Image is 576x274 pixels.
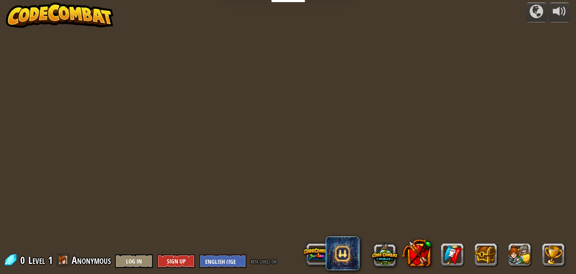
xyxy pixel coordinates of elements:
span: Level [28,253,45,267]
button: Log In [115,254,153,268]
span: beta levels on [251,257,276,265]
img: CodeCombat - Learn how to code by playing a game [6,3,114,28]
span: 1 [48,253,53,267]
span: 0 [20,253,27,267]
button: Sign Up [157,254,195,268]
button: Campaigns [526,3,547,22]
button: Adjust volume [549,3,570,22]
span: Anonymous [72,253,111,267]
